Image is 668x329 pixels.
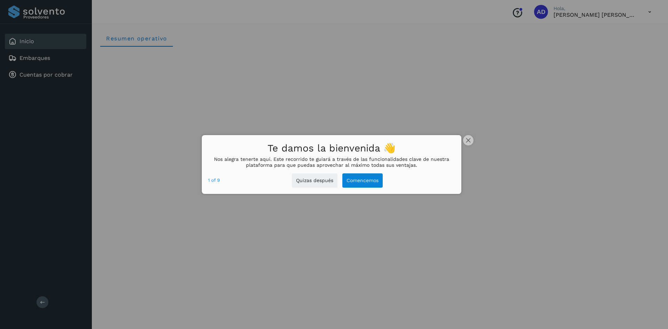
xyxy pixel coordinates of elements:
[208,141,455,156] h1: Te damos la bienvenida 👋
[208,177,220,184] div: 1 of 9
[208,177,220,184] div: step 1 of 9
[292,173,337,188] button: Quizas después
[342,173,383,188] button: Comencemos
[463,135,474,146] button: close,
[208,156,455,168] p: Nos alegra tenerte aquí. Este recorrido te guiará a través de las funcionalidades clave de nuestr...
[202,135,461,194] div: Te damos la bienvenida 👋Nos alegra tenerte aquí. Este recorrido te guiará a través de las funcion...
